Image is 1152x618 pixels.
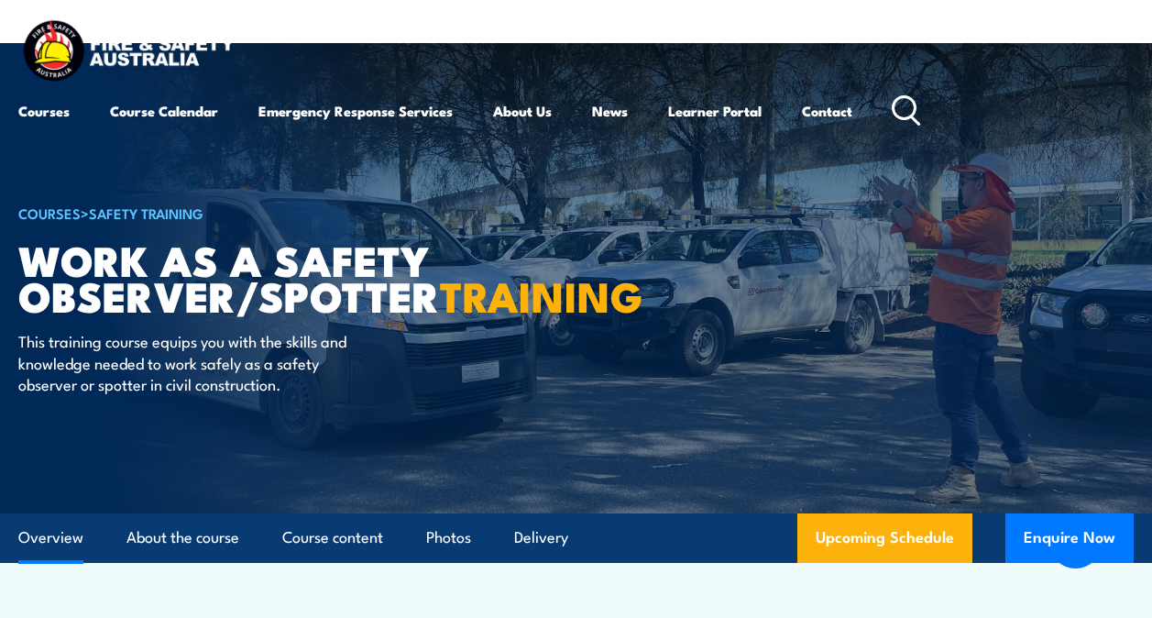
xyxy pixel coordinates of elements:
[89,203,203,223] a: Safety Training
[18,513,83,562] a: Overview
[18,89,70,133] a: Courses
[797,513,972,563] a: Upcoming Schedule
[18,203,81,223] a: COURSES
[110,89,218,133] a: Course Calendar
[1005,513,1134,563] button: Enquire Now
[258,89,453,133] a: Emergency Response Services
[18,202,471,224] h6: >
[514,513,568,562] a: Delivery
[440,263,643,326] strong: TRAINING
[802,89,852,133] a: Contact
[426,513,471,562] a: Photos
[493,89,552,133] a: About Us
[18,330,353,394] p: This training course equips you with the skills and knowledge needed to work safely as a safety o...
[126,513,239,562] a: About the course
[18,241,471,313] h1: Work as a Safety Observer/Spotter
[282,513,383,562] a: Course content
[592,89,628,133] a: News
[668,89,762,133] a: Learner Portal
